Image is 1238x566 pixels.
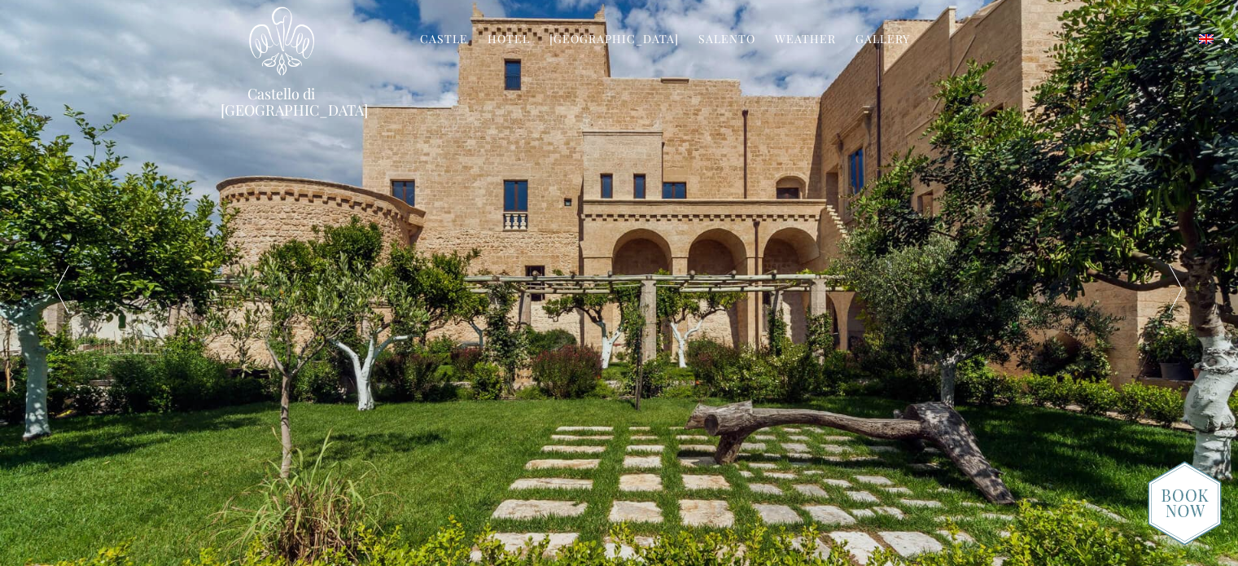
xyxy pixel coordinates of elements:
a: Hotel [488,31,530,50]
img: English [1199,34,1214,44]
a: Weather [775,31,836,50]
a: Castle [420,31,468,50]
a: Castello di [GEOGRAPHIC_DATA] [221,86,343,118]
img: new-booknow.png [1148,461,1222,546]
a: Gallery [855,31,910,50]
img: Castello di Ugento [249,7,314,76]
a: Salento [698,31,755,50]
a: [GEOGRAPHIC_DATA] [549,31,679,50]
